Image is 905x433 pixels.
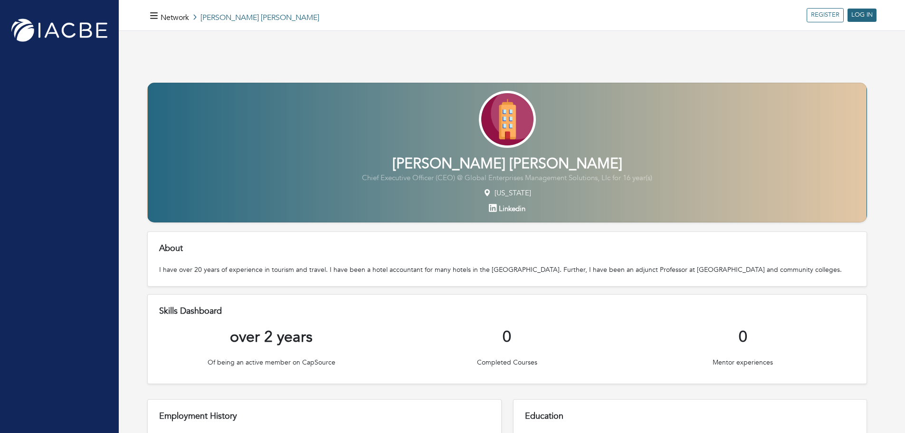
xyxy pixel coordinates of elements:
p: [US_STATE] [148,188,867,199]
a: Network [161,12,189,23]
a: REGISTER [807,8,844,22]
h2: [PERSON_NAME] [PERSON_NAME] [148,155,867,173]
p: Of being an active member on CapSource [159,357,383,367]
h5: over 2 years [159,328,383,346]
h5: About [159,243,855,254]
h5: 0 [631,328,855,346]
h5: [PERSON_NAME] [PERSON_NAME] [161,13,319,22]
h5: Skills Dashboard [159,306,855,317]
div: I have over 20 years of experience in tourism and travel. I have been a hotel accountant for many... [159,265,855,275]
img: IACBE_logo.png [10,17,109,44]
a: Linkedin [489,204,525,213]
h5: Education [525,411,856,422]
p: Chief Executive Officer (CEO) @ Global Enterprises Management Solutions, Llc for 16 year(s) [148,173,867,183]
span: Linkedin [499,204,525,213]
a: LOG IN [848,9,876,22]
h5: Employment History [159,411,490,422]
h5: 0 [395,328,619,346]
p: Completed Courses [395,357,619,367]
p: Mentor experiences [631,357,855,367]
img: Company-Icon-7f8a26afd1715722aa5ae9dc11300c11ceeb4d32eda0db0d61c21d11b95ecac6.png [479,91,536,148]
